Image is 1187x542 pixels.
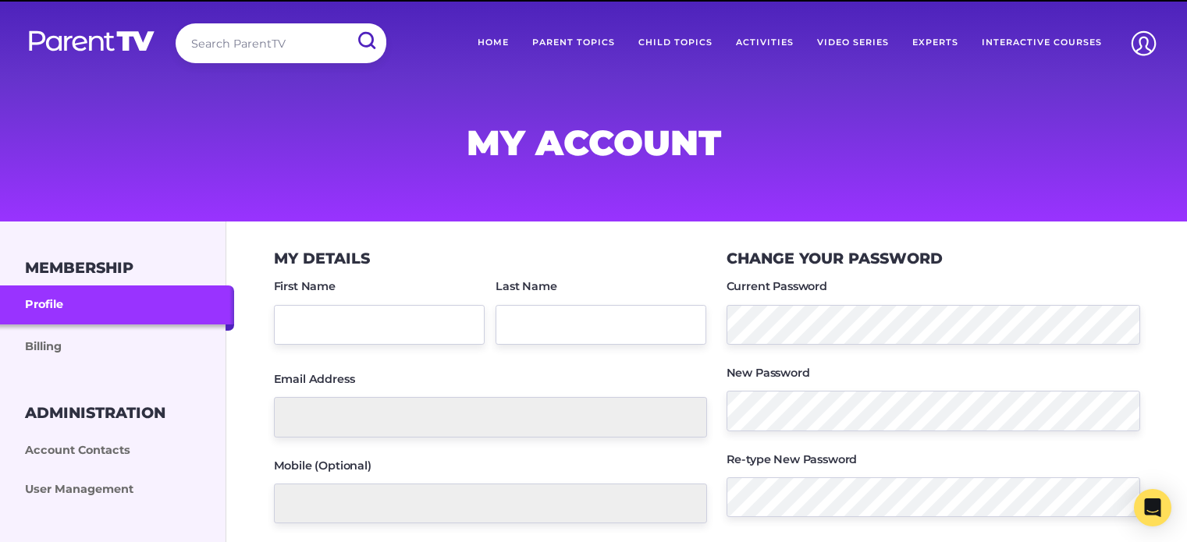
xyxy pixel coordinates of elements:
a: Experts [901,23,970,62]
h3: Membership [25,259,133,277]
h3: My Details [274,250,370,267]
a: Home [466,23,521,62]
label: Mobile (Optional) [274,460,371,471]
div: Open Intercom Messenger [1134,489,1171,526]
h3: Administration [25,404,165,422]
input: Submit [346,23,386,58]
label: Last Name [496,281,557,292]
label: Email Address [274,374,355,384]
h1: My Account [218,127,970,158]
img: Account [1124,23,1164,63]
a: Video Series [805,23,901,62]
label: New Password [727,367,810,378]
a: Parent Topics [521,23,627,62]
a: Child Topics [627,23,724,62]
label: Current Password [727,281,827,292]
label: First Name [274,281,336,292]
img: parenttv-logo-white.4c85aaf.svg [27,30,156,52]
a: Interactive Courses [970,23,1114,62]
h3: Change your Password [727,250,943,267]
label: Re-type New Password [727,454,858,465]
a: Activities [724,23,805,62]
input: Search ParentTV [176,23,386,63]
